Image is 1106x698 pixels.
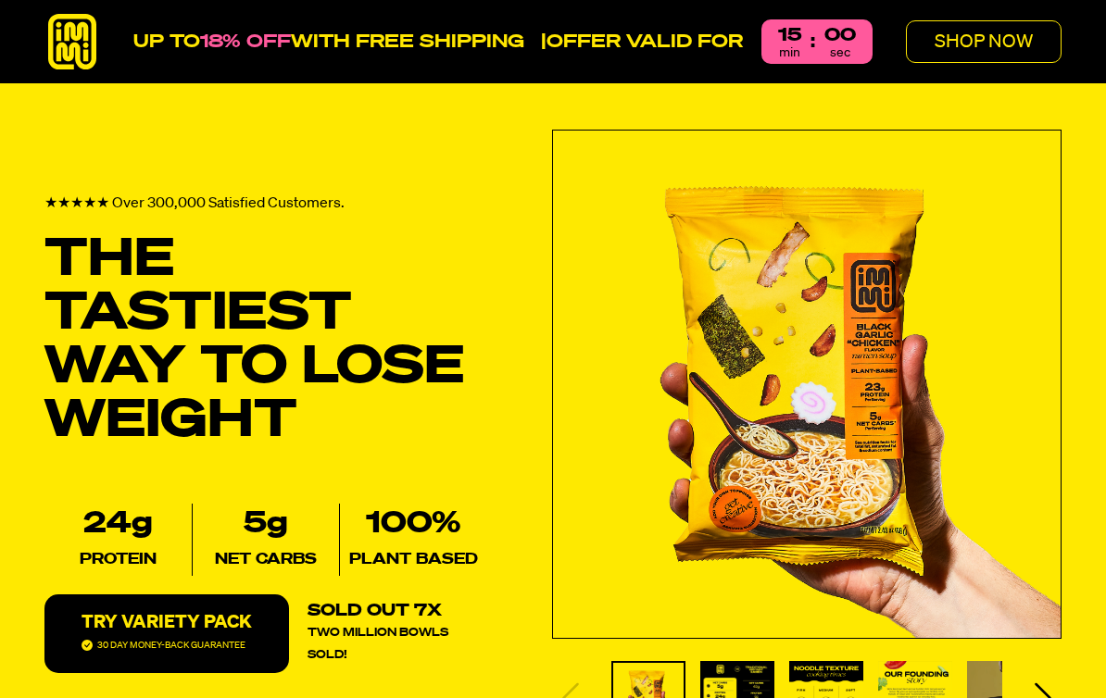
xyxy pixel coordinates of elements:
h1: THE TASTIEST WAY TO LOSE WEIGHT [44,233,487,448]
img: immi-logo.svg [44,14,100,69]
strong: OFFER VALID FOR [547,32,743,51]
p: TWO MILLION BOWLS SOLD! [308,622,487,667]
span: UP TO [133,32,200,51]
p: : [811,32,815,51]
img: Hand holding a vibrant yellow packet of plant-based black garlic ramen noodles. [553,131,1061,638]
div: Slide 1 [552,130,1062,639]
p: WITH FREE SHIPPING | [133,31,743,53]
h3: PROTEIN [80,544,157,576]
h3: PLANT BASED [349,544,478,576]
button: SHOP NOW [906,20,1062,63]
span: 15 [778,26,801,44]
span: 100% [366,509,461,539]
span: 5g [244,509,288,539]
h3: NET CARBS [215,544,317,576]
p: 30 DAY MONEY-BACK GUARANTEE [97,636,245,654]
p: SHOP NOW [935,32,1033,51]
span: 18% OFF [200,32,291,51]
div: Carousel slides [552,130,1062,639]
button: TRY VARIETY PACK30 DAY MONEY-BACK GUARANTEE [44,594,289,673]
p: min [779,46,800,59]
span: 00 [824,26,856,44]
p: SOLD OUT 7X [308,600,442,622]
p: TRY VARIETY PACK [82,613,252,631]
p: ★★★★★ Over 300,000 Satisfied Customers. [44,193,345,215]
span: 24g [83,509,153,539]
p: sec [830,46,850,59]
